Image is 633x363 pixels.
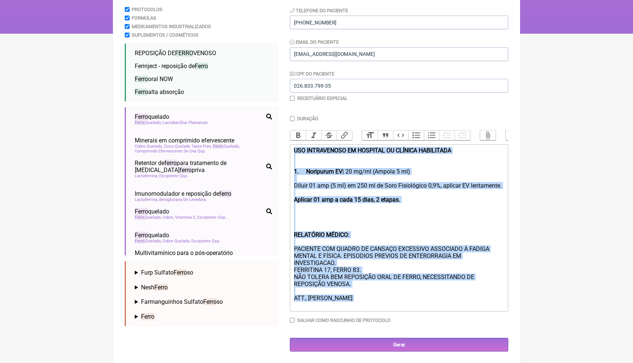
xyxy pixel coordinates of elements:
strong: USO INTRAVENOSO EM HOSPITAL OU CLÍNICA HABILITADA 1. [294,147,451,175]
span: quelado [135,113,169,120]
strong: RELATÓRIO MÉDICO: [294,231,349,238]
span: Minerais em comprimido efervescente [135,137,234,144]
strong: Noripurum EV [306,168,342,175]
span: Ferro [203,298,217,305]
span: Retentor de para tratamento de [MEDICAL_DATA] priva [135,159,263,174]
span: Ferro [195,63,208,70]
label: Suplementos / Cosméticos [132,32,198,38]
button: Quote [378,131,393,140]
button: Increase Level [455,131,470,140]
span: Quelado [135,239,161,243]
span: FERRO [175,50,193,57]
span: ferro [180,167,192,174]
span: quelado [135,232,169,239]
span: Multivitamínico para o pós-operatório [135,249,233,256]
span: Excipiente Qsp [191,239,220,243]
span: Cobre [163,215,174,220]
label: Formulas [132,15,156,21]
span: quelado [135,208,169,215]
button: Bold [290,131,306,140]
span: oral NOW [135,75,173,83]
span: Quelado [135,215,161,220]
span: Excipiente Qsp [197,215,226,220]
span: Cobre Quelado [135,144,163,149]
span: Furp Sulfato so [141,269,193,276]
span: Cobre Quelado [163,239,190,243]
button: Undo [506,131,521,140]
span: Ferro [135,208,148,215]
span: Ferro [135,215,145,220]
span: Lactoferrina [135,174,158,178]
span: ferro [164,159,177,167]
label: Email do Paciente [290,39,339,45]
input: Gerar [290,338,508,352]
span: REPOSIÇÃO DE VENOSO [135,50,216,57]
label: Medicamentos Industrializados [132,24,211,29]
span: alta absorção [135,88,184,95]
summary: Ferro [135,313,272,320]
span: Ferro [213,144,224,149]
span: Ferro [174,269,187,276]
button: Strikethrough [321,131,337,140]
span: Ferro [135,88,148,95]
span: Quelado [213,144,240,149]
label: Protocolos [132,7,163,12]
span: Farmanguinhos Sulfato so [141,298,223,305]
button: Bullets [408,131,424,140]
button: Link [336,131,352,140]
span: Vitamina C [175,215,196,220]
button: Code [393,131,409,140]
span: Ferro [135,113,148,120]
button: Italic [306,131,321,140]
label: Receituário Especial [297,95,348,101]
span: Ferro [135,120,145,125]
span: Nesh [141,284,168,291]
span: Ferro [135,75,148,83]
span: Comprimido Efervescente De Uva Qsp [135,149,206,154]
summary: Furp SulfatoFerroso [135,269,272,276]
span: Lactobacillus Plantarum [163,120,209,125]
div: | 20 mg/ml (Ampola 5 ml) [294,147,504,175]
span: Ferro [135,232,148,239]
span: Ferro [135,239,145,243]
span: Excipiente Qsp [159,174,188,178]
button: Numbers [424,131,439,140]
span: Betaglucana De Levedura [159,197,207,202]
summary: Farmanguinhos SulfatoFerroso [135,298,272,305]
span: ferro [219,190,231,197]
span: Quelado [135,120,161,125]
span: Ferinject - reposição de [135,63,208,70]
span: Ferro [141,313,154,320]
button: Decrease Level [439,131,455,140]
label: Salvar como rascunho de Protocolo [297,317,391,323]
span: Lactoferrina [135,197,158,202]
button: Attach Files [480,131,496,140]
button: Heading [362,131,378,140]
span: Imunomodulador e reposição de [135,190,231,197]
strong: Aplicar 01 amp a cada 15 dias, 2 etapas. [294,196,400,203]
label: Telefone do Paciente [290,8,348,13]
span: Ferro [154,284,168,291]
summary: NeshFerro [135,284,272,291]
label: CPF do Paciente [290,71,334,77]
label: Duração [297,116,318,121]
div: Diluir 01 amp (5 ml) em 250 ml de Soro Fisiológico 0,9%, aplicar EV lentamente. PACIENTE COM QUAD... [294,182,504,309]
span: Zinco Quelado Taste Free [164,144,212,149]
